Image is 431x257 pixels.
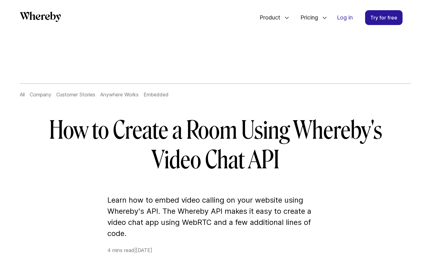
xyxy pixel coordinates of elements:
a: Customer Stories [56,91,95,98]
a: Company [30,91,51,98]
a: Try for free [365,10,403,25]
h1: How to Create a Room Using Whereby's Video Chat API [37,116,394,175]
a: Anywhere Works [100,91,139,98]
a: All [20,91,25,98]
p: Learn how to embed video calling on your website using Whereby's API. The Whereby API makes it ea... [107,195,324,239]
svg: Whereby [20,11,61,22]
a: Embedded [144,91,169,98]
a: Log in [332,11,358,25]
span: Product [253,7,282,28]
span: Pricing [294,7,320,28]
a: Whereby [20,11,61,24]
